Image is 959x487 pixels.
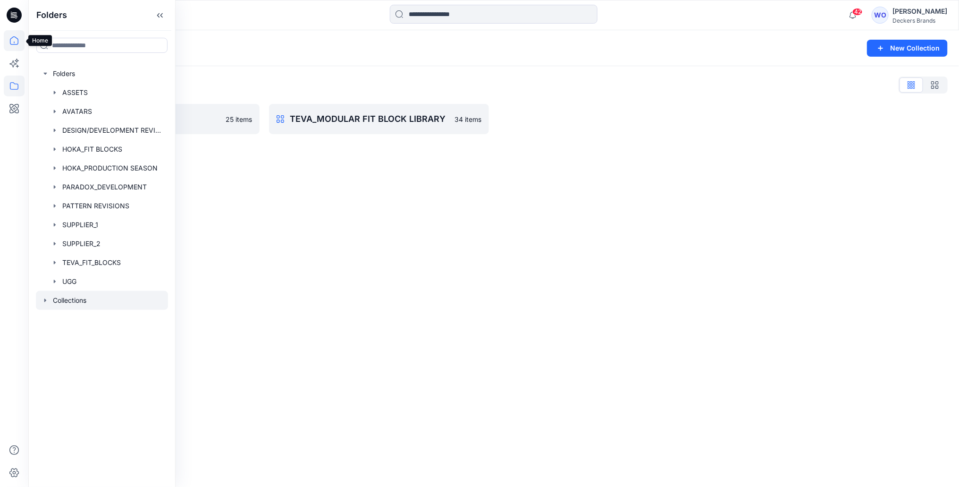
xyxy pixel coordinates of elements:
div: WO [872,7,889,24]
p: TEVA_MODULAR FIT BLOCK LIBRARY [290,112,449,126]
p: 25 items [226,114,252,124]
a: TEVA_MODULAR FIT BLOCK LIBRARY34 items [269,104,489,134]
button: New Collection [867,40,948,57]
div: [PERSON_NAME] [892,6,947,17]
p: 34 items [454,114,481,124]
div: Deckers Brands [892,17,947,24]
span: 42 [852,8,863,16]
